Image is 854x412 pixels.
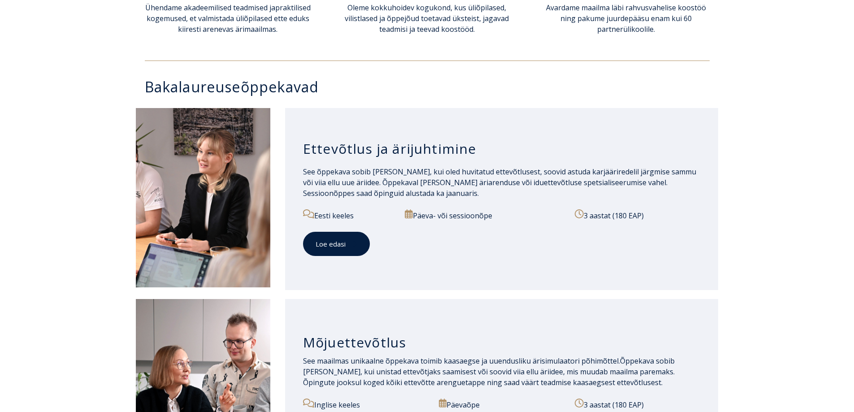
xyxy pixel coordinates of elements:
[303,356,620,366] span: See maailmas unikaalne õppekava toimib kaasaegse ja uuendusliku ärisimulaatori põhimõttel.
[303,334,701,351] h3: Mõjuettevõtlus
[543,2,709,35] p: Avardame maailma läbi rahvusvahelise koostöö ning pakume juurdepääsu enam kui 60 partnerülikoolile.
[303,140,701,157] h3: Ettevõtlus ja ärijuhtimine
[147,3,311,34] span: praktilised kogemused, et valmistada üliõpilased ette eduks kiiresti arenevas ärimaailmas.
[575,209,700,221] p: 3 aastat (180 EAP)
[575,399,691,410] p: 3 aastat (180 EAP)
[136,108,270,287] img: Ettevõtlus ja ärijuhtimine
[405,209,564,221] p: Päeva- või sessioonõpe
[303,167,696,198] span: See õppekava sobib [PERSON_NAME], kui oled huvitatud ettevõtlusest, soovid astuda karjääriredelil...
[303,232,370,256] a: Loe edasi
[303,399,429,410] p: Inglise keeles
[303,356,675,387] span: Õppekava sobib [PERSON_NAME], kui unistad ettevõtjaks saamisest või soovid viia ellu äriidee, mis...
[145,3,275,13] span: Ühendame akadeemilised teadmised ja
[345,3,509,34] span: Oleme kokkuhoidev kogukond, kus üliõpilased, vilistlased ja õppejõud toetavad üksteist, jagavad t...
[439,399,564,410] p: Päevaõpe
[145,79,719,95] h3: Bakalaureuseõppekavad
[303,209,395,221] p: Eesti keeles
